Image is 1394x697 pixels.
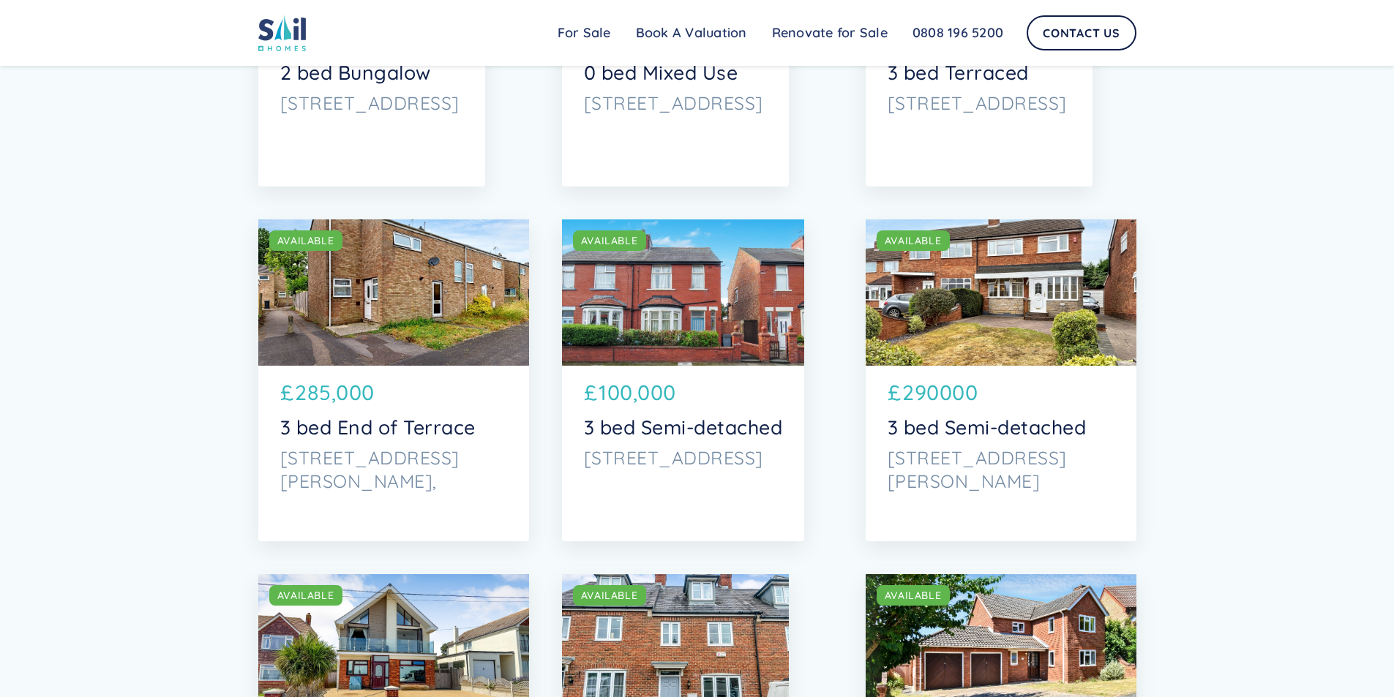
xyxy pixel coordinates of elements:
a: AVAILABLE£100,0003 bed Semi-detached[STREET_ADDRESS] [562,219,805,541]
p: 3 bed End of Terrace [280,415,507,439]
div: AVAILABLE [277,233,334,248]
p: 3 bed Terraced [888,61,1071,84]
a: AVAILABLE£2900003 bed Semi-detached[STREET_ADDRESS][PERSON_NAME] [866,219,1136,541]
p: 100,000 [599,377,676,408]
p: 3 bed Semi-detached [584,415,783,439]
div: AVAILABLE [885,588,942,603]
div: AVAILABLE [885,233,942,248]
p: [STREET_ADDRESS] [584,91,767,115]
p: [STREET_ADDRESS] [584,446,783,470]
p: [STREET_ADDRESS] [280,91,463,115]
p: 285,000 [295,377,375,408]
a: For Sale [545,18,623,48]
a: Book A Valuation [623,18,760,48]
p: [STREET_ADDRESS][PERSON_NAME] [888,446,1114,493]
a: Contact Us [1027,15,1136,50]
a: 0808 196 5200 [900,18,1016,48]
p: 3 bed Semi-detached [888,415,1114,439]
p: 290000 [902,377,978,408]
p: £ [584,377,598,408]
img: sail home logo colored [258,15,307,51]
p: [STREET_ADDRESS] [888,91,1071,115]
p: 0 bed Mixed Use [584,61,767,84]
p: £ [888,377,902,408]
p: 2 bed Bungalow [280,61,463,84]
a: AVAILABLE£285,0003 bed End of Terrace[STREET_ADDRESS][PERSON_NAME], [258,219,529,541]
div: AVAILABLE [581,233,638,248]
a: Renovate for Sale [760,18,900,48]
p: £ [280,377,294,408]
p: [STREET_ADDRESS][PERSON_NAME], [280,446,507,493]
div: AVAILABLE [581,588,638,603]
div: AVAILABLE [277,588,334,603]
